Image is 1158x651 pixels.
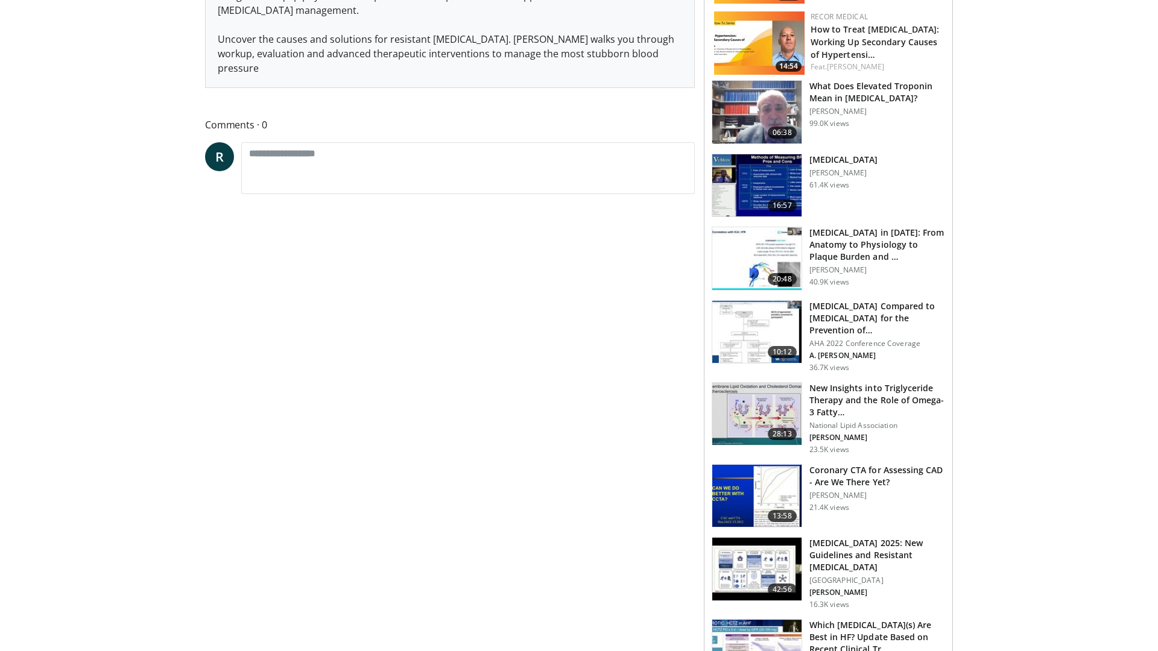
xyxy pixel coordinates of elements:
p: [PERSON_NAME] [809,168,878,178]
a: R [205,142,234,171]
p: [PERSON_NAME] [809,107,945,116]
p: National Lipid Association [809,421,945,430]
a: Recor Medical [811,11,868,22]
img: 7c0f9b53-1609-4588-8498-7cac8464d722.150x105_q85_crop-smart_upscale.jpg [712,301,802,363]
span: 14:54 [776,61,802,72]
p: AHA 2022 Conference Coverage [809,339,945,348]
a: 13:58 Coronary CTA for Assessing CAD - Are We There Yet? [PERSON_NAME] 21.4K views [712,464,945,528]
a: How to Treat [MEDICAL_DATA]: Working Up Secondary Causes of Hypertensi… [811,24,940,60]
p: 61.4K views [809,180,849,190]
p: A. [PERSON_NAME] [809,351,945,360]
span: 28:13 [768,428,797,440]
a: 14:54 [714,11,805,75]
img: 5ca00d86-64b6-43d7-b219-4fe40f4d8433.jpg.150x105_q85_crop-smart_upscale.jpg [714,11,805,75]
img: 34b2b9a4-89e5-4b8c-b553-8a638b61a706.150x105_q85_crop-smart_upscale.jpg [712,465,802,527]
p: 36.7K views [809,363,849,373]
a: 10:12 [MEDICAL_DATA] Compared to [MEDICAL_DATA] for the Prevention of… AHA 2022 Conference Covera... [712,300,945,373]
p: 23.5K views [809,445,849,454]
img: a92b9a22-396b-4790-a2bb-5028b5f4e720.150x105_q85_crop-smart_upscale.jpg [712,154,802,217]
h3: [MEDICAL_DATA] 2025: New Guidelines and Resistant [MEDICAL_DATA] [809,537,945,573]
h3: New Insights into Triglyceride Therapy and the Role of Omega-3 Fatty… [809,382,945,418]
h3: [MEDICAL_DATA] [809,154,878,166]
img: 45ea033d-f728-4586-a1ce-38957b05c09e.150x105_q85_crop-smart_upscale.jpg [712,383,802,445]
span: 20:48 [768,273,797,285]
p: [PERSON_NAME] [809,433,945,442]
p: 21.4K views [809,503,849,512]
span: 16:57 [768,200,797,212]
p: 16.3K views [809,600,849,609]
img: 280bcb39-0f4e-42eb-9c44-b41b9262a277.150x105_q85_crop-smart_upscale.jpg [712,538,802,600]
h3: [MEDICAL_DATA] Compared to [MEDICAL_DATA] for the Prevention of… [809,300,945,336]
span: 13:58 [768,510,797,522]
img: 823da73b-7a00-425d-bb7f-45c8b03b10c3.150x105_q85_crop-smart_upscale.jpg [712,227,802,290]
a: 06:38 What Does Elevated Troponin Mean in [MEDICAL_DATA]? [PERSON_NAME] 99.0K views [712,80,945,144]
span: Comments 0 [205,117,695,133]
span: 06:38 [768,127,797,139]
p: [PERSON_NAME] [809,588,945,597]
a: 28:13 New Insights into Triglyceride Therapy and the Role of Omega-3 Fatty… National Lipid Associ... [712,382,945,454]
div: Feat. [811,61,943,72]
h3: [MEDICAL_DATA] in [DATE]: From Anatomy to Physiology to Plaque Burden and … [809,227,945,263]
h3: What Does Elevated Troponin Mean in [MEDICAL_DATA]? [809,80,945,104]
p: [PERSON_NAME] [809,491,945,500]
p: [PERSON_NAME] [809,265,945,275]
a: [PERSON_NAME] [827,61,884,72]
p: 40.9K views [809,277,849,287]
a: 42:56 [MEDICAL_DATA] 2025: New Guidelines and Resistant [MEDICAL_DATA] [GEOGRAPHIC_DATA] [PERSON_... [712,537,945,609]
span: 42:56 [768,583,797,596]
img: 98daf78a-1d22-4ebe-927e-10afe95ffd94.150x105_q85_crop-smart_upscale.jpg [712,81,802,143]
a: 16:57 [MEDICAL_DATA] [PERSON_NAME] 61.4K views [712,154,945,218]
p: [GEOGRAPHIC_DATA] [809,576,945,585]
span: 10:12 [768,346,797,358]
p: 99.0K views [809,119,849,128]
h3: Coronary CTA for Assessing CAD - Are We There Yet? [809,464,945,488]
a: 20:48 [MEDICAL_DATA] in [DATE]: From Anatomy to Physiology to Plaque Burden and … [PERSON_NAME] 4... [712,227,945,291]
